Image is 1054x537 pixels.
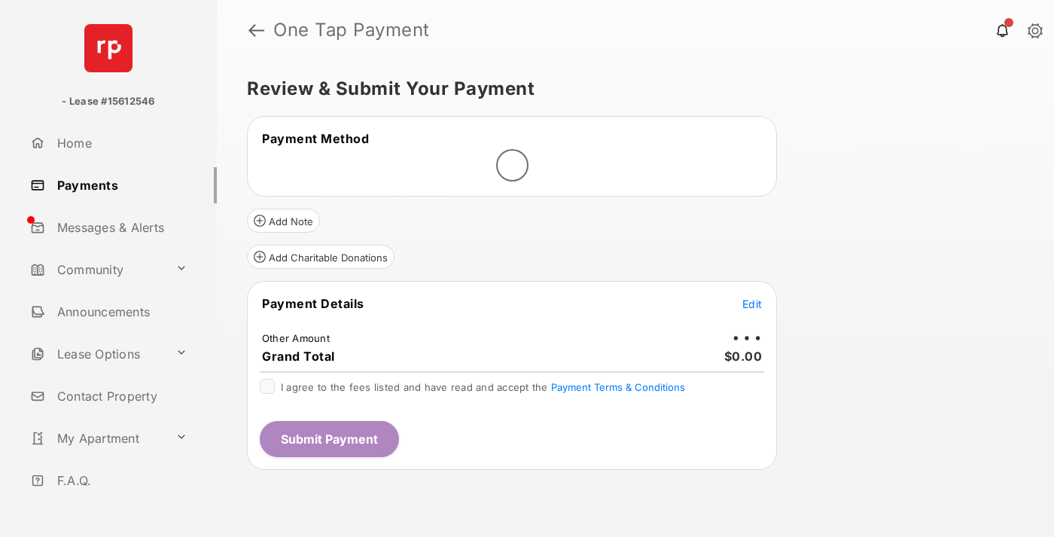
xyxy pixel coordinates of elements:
[724,349,763,364] span: $0.00
[24,252,169,288] a: Community
[24,336,169,372] a: Lease Options
[262,296,364,311] span: Payment Details
[24,209,217,246] a: Messages & Alerts
[24,378,217,414] a: Contact Property
[62,94,154,109] p: - Lease #15612546
[261,331,331,345] td: Other Amount
[24,420,169,456] a: My Apartment
[742,297,762,310] span: Edit
[551,381,685,393] button: I agree to the fees listed and have read and accept the
[273,21,430,39] strong: One Tap Payment
[247,80,1012,98] h5: Review & Submit Your Payment
[260,421,399,457] button: Submit Payment
[262,131,369,146] span: Payment Method
[24,294,217,330] a: Announcements
[247,209,320,233] button: Add Note
[262,349,335,364] span: Grand Total
[24,167,217,203] a: Payments
[247,245,394,269] button: Add Charitable Donations
[281,381,685,393] span: I agree to the fees listed and have read and accept the
[742,296,762,311] button: Edit
[24,462,217,499] a: F.A.Q.
[24,125,217,161] a: Home
[84,24,133,72] img: svg+xml;base64,PHN2ZyB4bWxucz0iaHR0cDovL3d3dy53My5vcmcvMjAwMC9zdmciIHdpZHRoPSI2NCIgaGVpZ2h0PSI2NC...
